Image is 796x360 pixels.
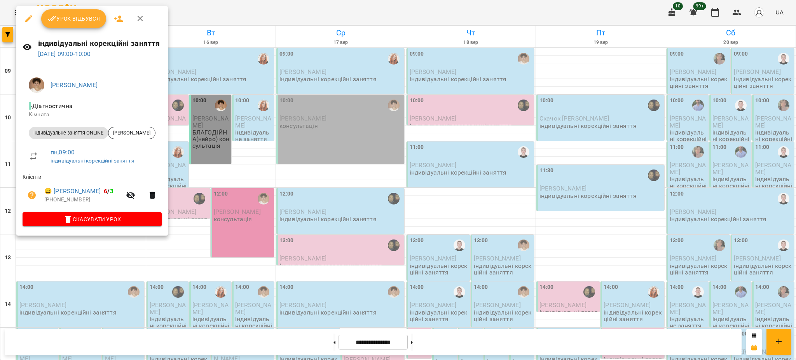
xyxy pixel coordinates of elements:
a: [DATE] 09:00-10:00 [38,50,91,58]
span: Скасувати Урок [29,215,155,224]
p: [PHONE_NUMBER] [44,196,121,204]
ul: Клієнти [23,173,162,212]
h6: індивідуальні корекційні заняття [38,37,162,49]
a: [PERSON_NAME] [51,81,98,89]
span: 3 [110,187,113,195]
span: [PERSON_NAME] [108,129,155,136]
span: Урок відбувся [47,14,100,23]
a: індивідуальні корекційні заняття [51,157,134,164]
b: / [104,187,113,195]
button: Візит ще не сплачено. Додати оплату? [23,186,41,204]
a: пн , 09:00 [51,149,75,156]
img: 31d4c4074aa92923e42354039cbfc10a.jpg [29,77,44,93]
span: 6 [104,187,107,195]
div: [PERSON_NAME] [108,127,155,139]
button: Урок відбувся [41,9,106,28]
span: індивідуальне заняття ONLINE [29,129,108,136]
p: Кімната [29,111,155,119]
button: Скасувати Урок [23,212,162,226]
a: 😀 [PERSON_NAME] [44,187,101,196]
span: - Діагностична [29,102,74,110]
